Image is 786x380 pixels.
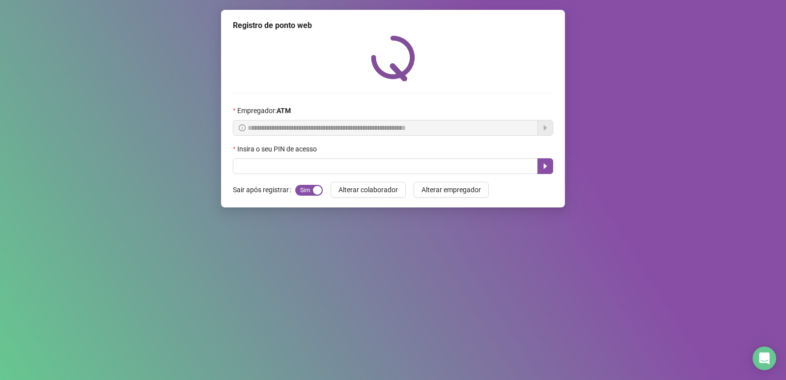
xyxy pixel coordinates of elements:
[331,182,406,198] button: Alterar colaborador
[239,124,246,131] span: info-circle
[277,107,291,115] strong: ATM
[414,182,489,198] button: Alterar empregador
[233,20,553,31] div: Registro de ponto web
[541,162,549,170] span: caret-right
[421,184,481,195] span: Alterar empregador
[753,347,776,370] div: Open Intercom Messenger
[233,144,323,154] label: Insira o seu PIN de acesso
[233,182,295,198] label: Sair após registrar
[338,184,398,195] span: Alterar colaborador
[237,105,291,116] span: Empregador :
[371,35,415,81] img: QRPoint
